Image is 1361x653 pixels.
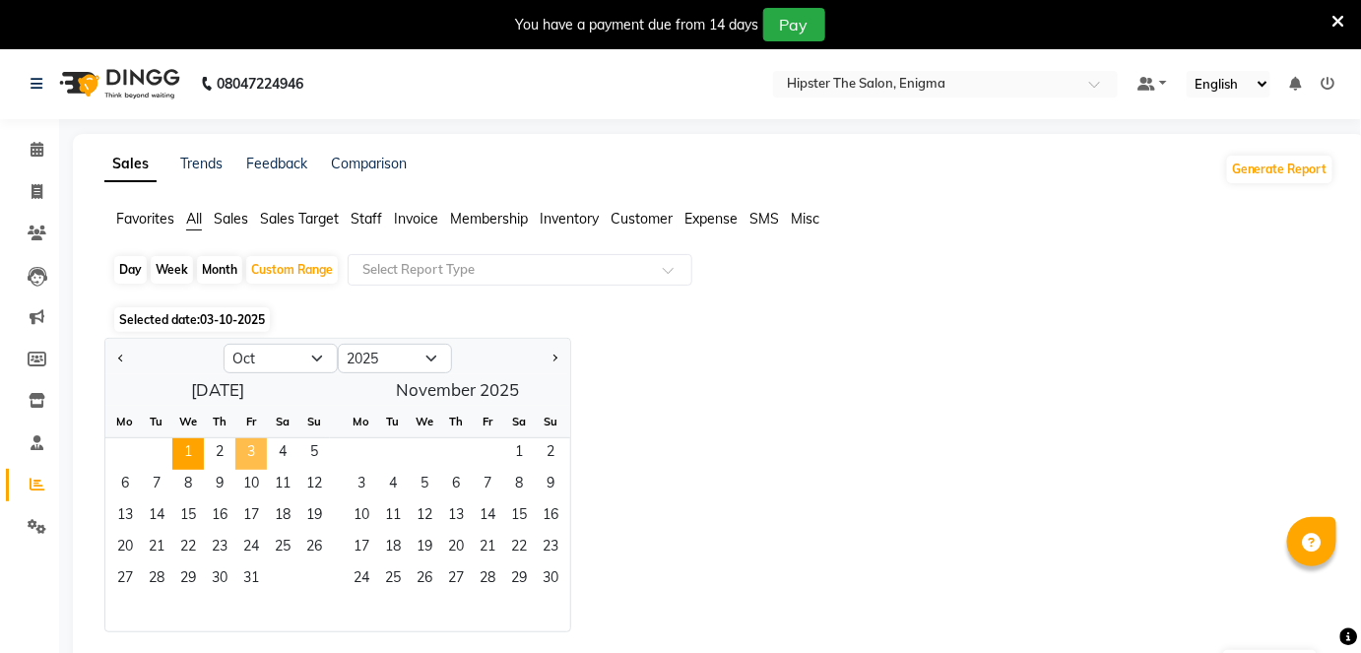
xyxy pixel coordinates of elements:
[298,533,330,564] div: Sunday, October 26, 2025
[749,210,779,228] span: SMS
[246,256,338,284] div: Custom Range
[409,564,440,596] div: Wednesday, November 26, 2025
[535,406,566,437] div: Su
[535,533,566,564] span: 23
[141,470,172,501] span: 7
[503,438,535,470] div: Saturday, November 1, 2025
[440,470,472,501] div: Thursday, November 6, 2025
[503,470,535,501] div: Saturday, November 8, 2025
[611,210,673,228] span: Customer
[151,256,193,284] div: Week
[235,564,267,596] span: 31
[409,470,440,501] span: 5
[1227,156,1332,183] button: Generate Report
[472,533,503,564] span: 21
[791,210,819,228] span: Misc
[267,406,298,437] div: Sa
[409,501,440,533] span: 12
[377,470,409,501] div: Tuesday, November 4, 2025
[535,564,566,596] span: 30
[516,15,759,35] div: You have a payment due from 14 days
[104,147,157,182] a: Sales
[172,564,204,596] span: 29
[409,533,440,564] div: Wednesday, November 19, 2025
[298,501,330,533] span: 19
[235,533,267,564] span: 24
[346,501,377,533] span: 10
[440,470,472,501] span: 6
[298,533,330,564] span: 26
[172,406,204,437] div: We
[409,470,440,501] div: Wednesday, November 5, 2025
[235,406,267,437] div: Fr
[204,501,235,533] div: Thursday, October 16, 2025
[214,210,248,228] span: Sales
[267,501,298,533] span: 18
[535,501,566,533] div: Sunday, November 16, 2025
[141,533,172,564] span: 21
[267,533,298,564] span: 25
[472,564,503,596] div: Friday, November 28, 2025
[440,501,472,533] div: Thursday, November 13, 2025
[267,438,298,470] span: 4
[409,564,440,596] span: 26
[346,406,377,437] div: Mo
[298,438,330,470] div: Sunday, October 5, 2025
[472,564,503,596] span: 28
[535,438,566,470] div: Sunday, November 2, 2025
[116,210,174,228] span: Favorites
[141,533,172,564] div: Tuesday, October 21, 2025
[267,501,298,533] div: Saturday, October 18, 2025
[298,406,330,437] div: Su
[204,533,235,564] div: Thursday, October 23, 2025
[172,533,204,564] span: 22
[440,533,472,564] span: 20
[338,344,452,373] select: Select year
[235,564,267,596] div: Friday, October 31, 2025
[109,564,141,596] span: 27
[186,210,202,228] span: All
[204,470,235,501] div: Thursday, October 9, 2025
[394,210,438,228] span: Invoice
[298,470,330,501] div: Sunday, October 12, 2025
[346,470,377,501] div: Monday, November 3, 2025
[472,470,503,501] div: Friday, November 7, 2025
[141,406,172,437] div: Tu
[535,501,566,533] span: 16
[267,533,298,564] div: Saturday, October 25, 2025
[204,533,235,564] span: 23
[409,501,440,533] div: Wednesday, November 12, 2025
[267,470,298,501] div: Saturday, October 11, 2025
[503,501,535,533] span: 15
[472,406,503,437] div: Fr
[141,564,172,596] div: Tuesday, October 28, 2025
[503,533,535,564] span: 22
[172,501,204,533] span: 15
[535,533,566,564] div: Sunday, November 23, 2025
[346,564,377,596] span: 24
[535,470,566,501] span: 9
[503,438,535,470] span: 1
[204,564,235,596] div: Thursday, October 30, 2025
[235,533,267,564] div: Friday, October 24, 2025
[535,564,566,596] div: Sunday, November 30, 2025
[172,533,204,564] div: Wednesday, October 22, 2025
[540,210,599,228] span: Inventory
[109,533,141,564] span: 20
[204,406,235,437] div: Th
[109,470,141,501] span: 6
[440,501,472,533] span: 13
[503,564,535,596] span: 29
[267,470,298,501] span: 11
[204,470,235,501] span: 9
[204,564,235,596] span: 30
[172,438,204,470] span: 1
[217,56,303,111] b: 08047224946
[113,343,129,374] button: Previous month
[50,56,185,111] img: logo
[197,256,242,284] div: Month
[172,438,204,470] div: Wednesday, October 1, 2025
[346,470,377,501] span: 3
[114,307,270,332] span: Selected date:
[267,438,298,470] div: Saturday, October 4, 2025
